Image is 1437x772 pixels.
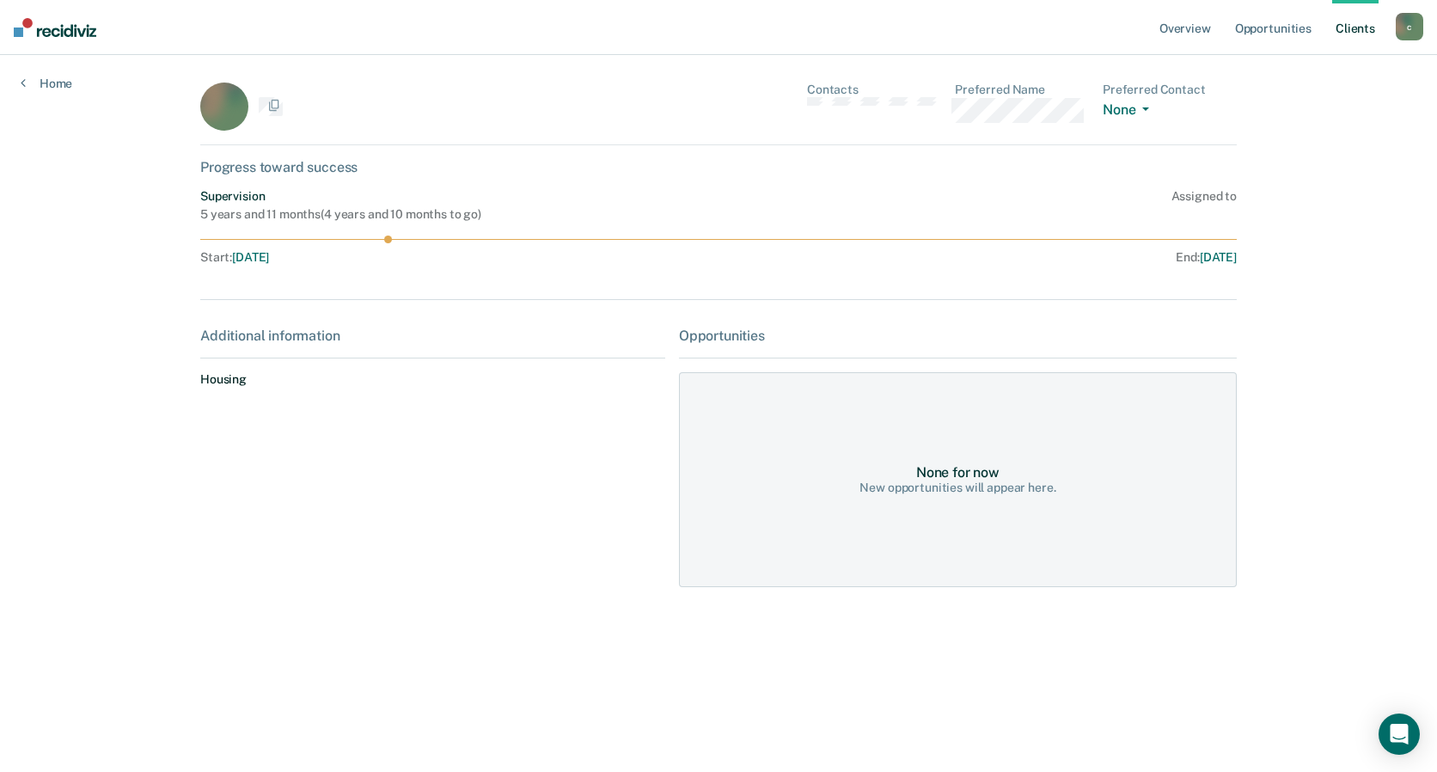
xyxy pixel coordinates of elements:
[232,250,269,264] span: [DATE]
[200,159,1237,175] div: Progress toward success
[200,207,481,222] div: 5 years and 11 months ( 4 years and 10 months to go )
[1396,13,1423,40] button: c
[1103,83,1237,97] dt: Preferred Contact
[1200,250,1237,264] span: [DATE]
[726,250,1237,265] div: End :
[916,464,1000,481] div: None for now
[14,18,96,37] img: Recidiviz
[679,328,1237,344] div: Opportunities
[200,372,665,387] dt: Housing
[1103,101,1156,121] button: None
[21,76,72,91] a: Home
[955,83,1089,97] dt: Preferred Name
[200,250,719,265] div: Start :
[859,481,1055,495] div: New opportunities will appear here.
[200,189,481,204] div: Supervision
[807,83,941,97] dt: Contacts
[1171,189,1237,222] div: Assigned to
[1379,714,1420,755] div: Open Intercom Messenger
[200,328,665,344] div: Additional information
